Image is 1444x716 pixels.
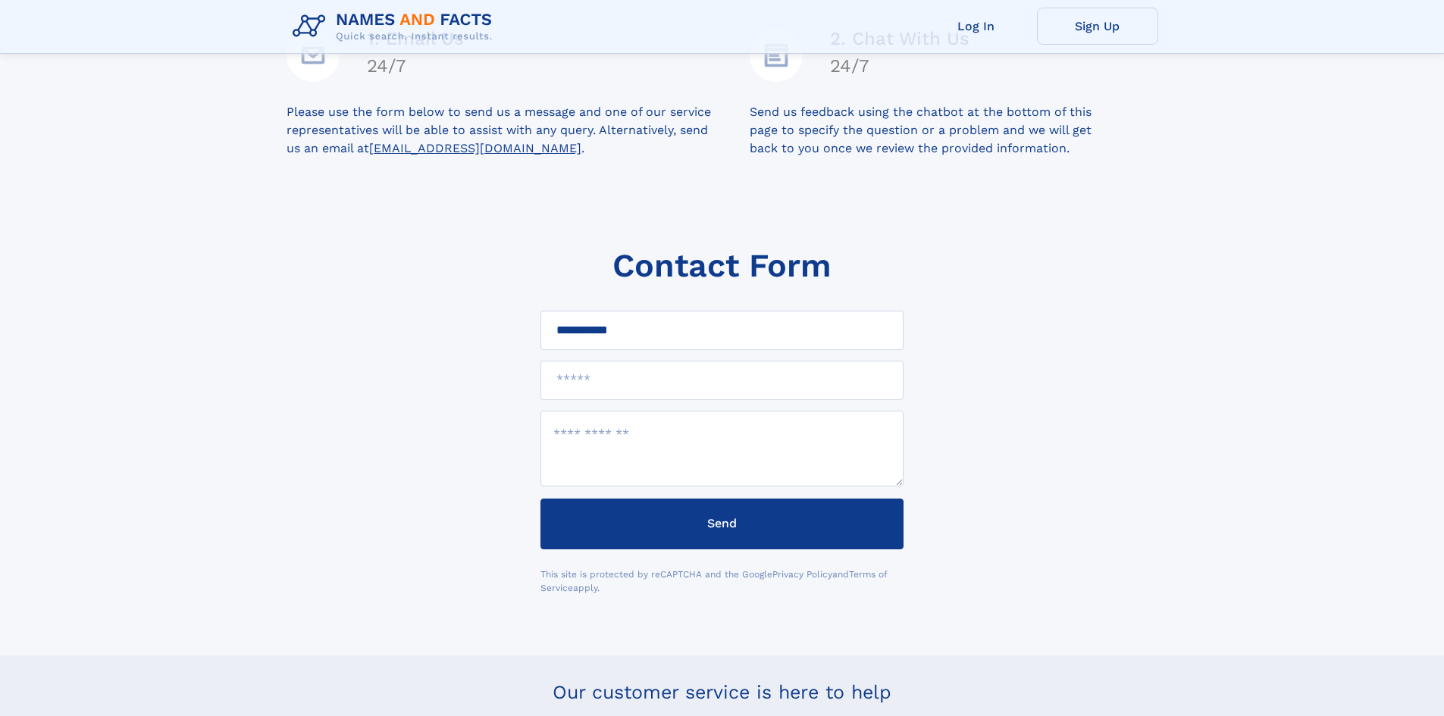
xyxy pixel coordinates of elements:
[540,567,904,595] div: This site is protected by reCAPTCHA and the Google and apply.
[1037,8,1158,45] a: Sign Up
[367,55,464,77] h4: 24/7
[540,569,888,593] a: Terms of Service
[369,141,581,155] a: [EMAIL_ADDRESS][DOMAIN_NAME]
[287,103,750,158] div: Please use the form below to send us a message and one of our service representatives will be abl...
[750,103,1158,158] div: Send us feedback using the chatbot at the bottom of this page to specify the question or a proble...
[540,499,904,549] button: Send
[287,29,340,82] img: Email Address Icon
[750,29,803,82] img: Details Icon
[916,8,1037,45] a: Log In
[772,569,832,580] a: Privacy Policy
[612,247,832,284] h1: Contact Form
[830,55,969,77] h4: 24/7
[287,6,505,47] img: Logo Names and Facts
